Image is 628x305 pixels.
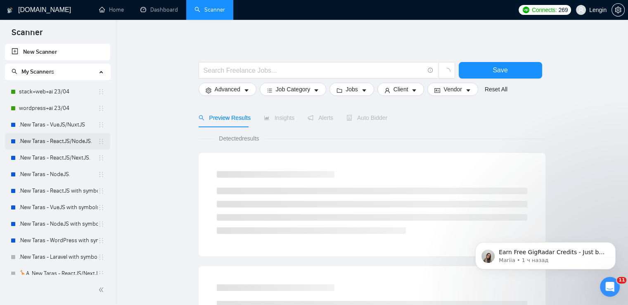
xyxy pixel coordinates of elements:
[204,65,424,76] input: Search Freelance Jobs...
[485,85,507,94] a: Reset All
[12,44,104,60] a: New Scanner
[19,265,98,282] a: 🦒A .New Taras - ReactJS/NextJS usual 23/04
[308,114,333,121] span: Alerts
[98,188,104,194] span: holder
[443,68,450,75] span: loading
[19,249,98,265] a: .New Taras - Laravel with symbols
[98,221,104,227] span: holder
[463,225,628,283] iframe: Intercom notifications сообщение
[361,87,367,93] span: caret-down
[19,199,98,216] a: .New Taras - VueJS with symbols
[346,115,352,121] span: robot
[346,85,358,94] span: Jobs
[98,122,104,128] span: holder
[12,69,17,74] span: search
[264,115,270,121] span: area-chart
[427,83,478,96] button: idcardVendorcaret-down
[384,87,390,93] span: user
[617,277,626,284] span: 11
[329,83,374,96] button: folderJobscaret-down
[5,199,110,216] li: .New Taras - VueJS with symbols
[5,249,110,265] li: .New Taras - Laravel with symbols
[5,83,110,100] li: stack+web+ai 23/04
[199,115,204,121] span: search
[19,232,98,249] a: .New Taras - WordPress with symbols
[267,87,273,93] span: bars
[213,134,265,143] span: Detected results
[5,150,110,166] li: .New Taras - ReactJS/NextJS.
[434,87,440,93] span: idcard
[98,237,104,244] span: holder
[578,7,584,13] span: user
[428,68,433,73] span: info-circle
[5,216,110,232] li: .New Taras - NodeJS with symbols
[5,183,110,199] li: .New Taras - ReactJS with symbols
[98,254,104,260] span: holder
[12,68,54,75] span: My Scanners
[199,83,256,96] button: settingAdvancedcaret-down
[5,265,110,282] li: 🦒A .New Taras - ReactJS/NextJS usual 23/04
[443,85,462,94] span: Vendor
[5,166,110,183] li: .New Taras - NodeJS.
[532,5,557,14] span: Connects:
[194,6,225,13] a: searchScanner
[21,68,54,75] span: My Scanners
[5,44,110,60] li: New Scanner
[276,85,310,94] span: Job Category
[260,83,326,96] button: barsJob Categorycaret-down
[465,87,471,93] span: caret-down
[612,7,624,13] span: setting
[98,204,104,211] span: holder
[600,277,620,297] iframe: Intercom live chat
[377,83,424,96] button: userClientcaret-down
[5,232,110,249] li: .New Taras - WordPress with symbols
[459,62,542,79] button: Save
[244,87,249,93] span: caret-down
[5,133,110,150] li: .New Taras - ReactJS/NodeJS.
[19,216,98,232] a: .New Taras - NodeJS with symbols
[99,6,124,13] a: homeHome
[523,7,529,13] img: upwork-logo.png
[215,85,240,94] span: Advanced
[98,105,104,112] span: holder
[98,155,104,161] span: holder
[19,117,98,133] a: .New Taras - VueJS/NuxtJS
[313,87,319,93] span: caret-down
[393,85,408,94] span: Client
[346,114,387,121] span: Auto Bidder
[611,3,625,17] button: setting
[7,4,13,17] img: logo
[264,114,294,121] span: Insights
[5,117,110,133] li: .New Taras - VueJS/NuxtJS
[98,138,104,145] span: holder
[19,100,98,117] a: wordpress+ai 23/04
[98,171,104,178] span: holder
[98,270,104,277] span: holder
[206,87,211,93] span: setting
[19,83,98,100] a: stack+web+ai 23/04
[98,286,107,294] span: double-left
[5,26,49,44] span: Scanner
[558,5,567,14] span: 269
[19,133,98,150] a: .New Taras - ReactJS/NodeJS.
[5,100,110,117] li: wordpress+ai 23/04
[493,65,507,75] span: Save
[308,115,313,121] span: notification
[411,87,417,93] span: caret-down
[19,183,98,199] a: .New Taras - ReactJS with symbols
[337,87,342,93] span: folder
[98,88,104,95] span: holder
[19,166,98,183] a: .New Taras - NodeJS.
[611,7,625,13] a: setting
[199,114,251,121] span: Preview Results
[140,6,178,13] a: dashboardDashboard
[19,150,98,166] a: .New Taras - ReactJS/NextJS.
